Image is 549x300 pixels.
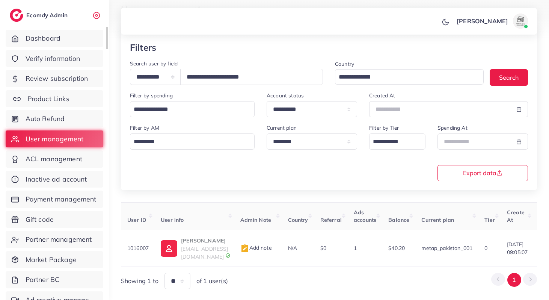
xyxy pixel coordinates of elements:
[181,236,228,245] p: [PERSON_NAME]
[320,217,342,223] span: Referral
[6,30,103,47] a: Dashboard
[240,244,249,253] img: admin_note.cdd0b510.svg
[161,236,228,261] a: [PERSON_NAME][EMAIL_ADDRESS][DOMAIN_NAME]
[6,130,103,148] a: User management
[288,245,297,252] span: N/A
[127,217,146,223] span: User ID
[127,245,149,252] span: 1016007
[131,136,245,148] input: Search for option
[121,277,158,285] span: Showing 1 to
[335,69,484,85] div: Search for option
[267,124,297,132] label: Current plan
[421,245,472,252] span: metap_pakistan_001
[26,74,88,83] span: Review subscription
[457,17,508,26] p: [PERSON_NAME]
[27,94,69,104] span: Product Links
[6,231,103,248] a: Partner management
[491,273,537,287] ul: Pagination
[463,170,502,176] span: Export data
[507,273,521,287] button: Go to page 1
[10,9,23,22] img: logo
[6,191,103,208] a: Payment management
[6,211,103,228] a: Gift code
[196,277,228,285] span: of 1 user(s)
[369,92,395,99] label: Created At
[130,60,178,67] label: Search user by field
[26,275,60,285] span: Partner BC
[26,134,83,144] span: User management
[10,9,69,22] a: logoEcomdy Admin
[26,114,65,124] span: Auto Refund
[437,165,528,181] button: Export data
[336,71,474,83] input: Search for option
[130,124,159,132] label: Filter by AM
[421,217,454,223] span: Current plan
[240,217,271,223] span: Admin Note
[225,253,231,258] img: 9CAL8B2pu8EFxCJHYAAAAldEVYdGRhdGU6Y3JlYXRlADIwMjItMTItMDlUMDQ6NTg6MzkrMDA6MDBXSlgLAAAAJXRFWHRkYXR...
[26,194,97,204] span: Payment management
[369,124,399,132] label: Filter by Tier
[452,14,531,29] a: [PERSON_NAME]avatar
[437,124,468,132] label: Spending At
[161,240,177,257] img: ic-user-info.36bf1079.svg
[6,70,103,87] a: Review subscription
[484,217,495,223] span: Tier
[484,245,487,252] span: 0
[335,60,354,68] label: Country
[130,101,255,117] div: Search for option
[130,133,255,150] div: Search for option
[388,245,405,252] span: $40.20
[130,92,173,99] label: Filter by spending
[490,69,528,85] button: Search
[161,217,184,223] span: User info
[288,217,308,223] span: Country
[240,244,272,251] span: Add note
[26,255,77,265] span: Market Package
[369,133,425,150] div: Search for option
[6,50,103,67] a: Verify information
[388,217,409,223] span: Balance
[6,110,103,127] a: Auto Refund
[130,42,156,53] h3: Filters
[513,14,528,29] img: avatar
[26,174,87,184] span: Inactive ad account
[507,209,525,223] span: Create At
[370,136,416,148] input: Search for option
[6,171,103,188] a: Inactive ad account
[26,154,82,164] span: ACL management
[6,150,103,168] a: ACL management
[26,235,92,244] span: Partner management
[354,209,376,223] span: Ads accounts
[26,12,69,19] h2: Ecomdy Admin
[507,241,528,256] span: [DATE] 09:05:07
[6,251,103,268] a: Market Package
[26,215,54,224] span: Gift code
[26,33,60,43] span: Dashboard
[6,271,103,288] a: Partner BC
[6,90,103,108] a: Product Links
[181,245,228,260] span: [EMAIL_ADDRESS][DOMAIN_NAME]
[354,245,357,252] span: 1
[26,54,80,64] span: Verify information
[131,104,245,115] input: Search for option
[267,92,304,99] label: Account status
[320,245,326,252] span: $0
